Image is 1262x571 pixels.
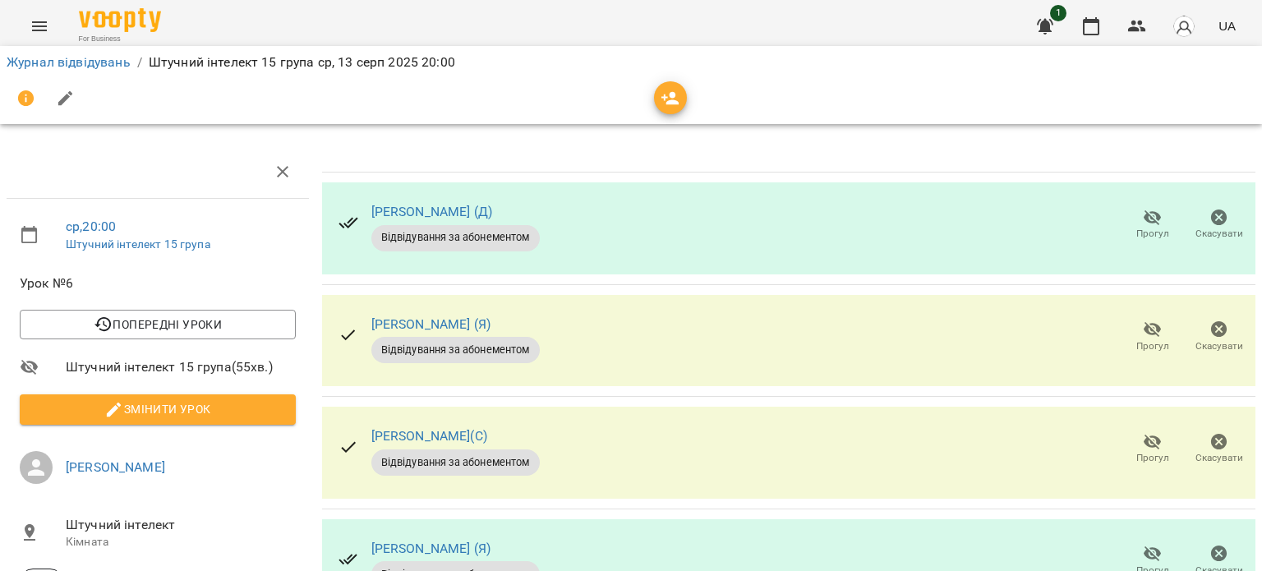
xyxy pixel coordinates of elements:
span: UA [1218,17,1236,35]
span: Скасувати [1195,339,1243,353]
a: Штучний інтелект 15 група [66,237,210,251]
a: [PERSON_NAME] (Я) [371,316,491,332]
button: Прогул [1119,202,1186,248]
a: [PERSON_NAME](С) [371,428,487,444]
p: Кімната [66,534,296,550]
p: Штучний інтелект 15 група ср, 13 серп 2025 20:00 [149,53,455,72]
span: Урок №6 [20,274,296,293]
button: Попередні уроки [20,310,296,339]
a: ср , 20:00 [66,219,116,234]
button: Змінити урок [20,394,296,424]
span: Прогул [1136,451,1169,465]
span: Прогул [1136,339,1169,353]
button: UA [1212,11,1242,41]
img: avatar_s.png [1172,15,1195,38]
span: Скасувати [1195,451,1243,465]
button: Прогул [1119,426,1186,472]
span: Прогул [1136,227,1169,241]
a: [PERSON_NAME] (Я) [371,541,491,556]
span: Відвідування за абонементом [371,343,540,357]
li: / [137,53,142,72]
span: 1 [1050,5,1066,21]
nav: breadcrumb [7,53,1255,72]
span: Відвідування за абонементом [371,230,540,245]
span: Штучний інтелект [66,515,296,535]
button: Menu [20,7,59,46]
button: Скасувати [1186,426,1252,472]
button: Скасувати [1186,314,1252,360]
button: Прогул [1119,314,1186,360]
span: Попередні уроки [33,315,283,334]
span: Штучний інтелект 15 група ( 55 хв. ) [66,357,296,377]
span: For Business [79,34,161,44]
a: Журнал відвідувань [7,54,131,70]
button: Скасувати [1186,202,1252,248]
a: [PERSON_NAME] [66,459,165,475]
span: Скасувати [1195,227,1243,241]
a: [PERSON_NAME] (Д) [371,204,493,219]
span: Відвідування за абонементом [371,455,540,470]
span: Змінити урок [33,399,283,419]
img: Voopty Logo [79,8,161,32]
